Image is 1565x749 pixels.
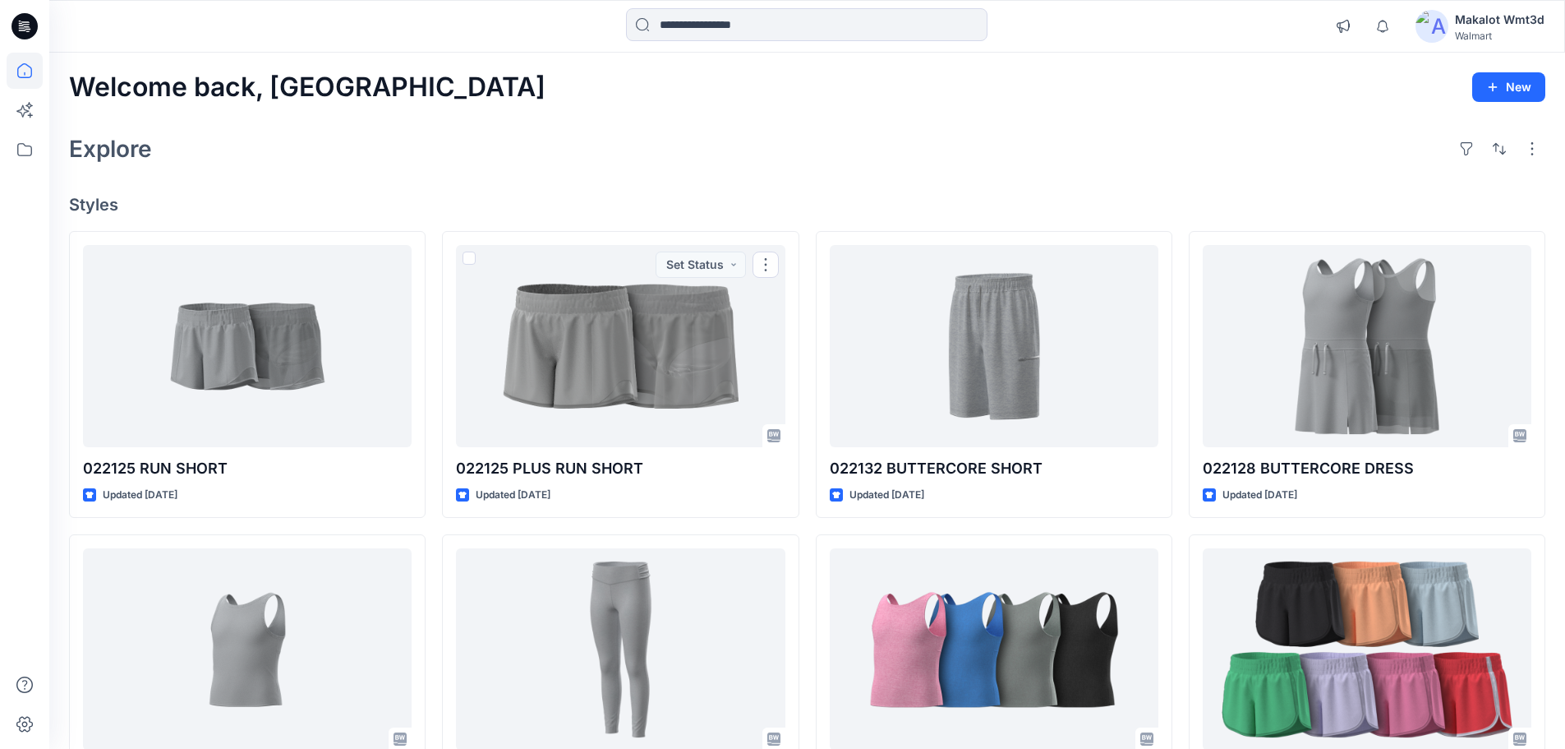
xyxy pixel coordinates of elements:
[456,457,785,480] p: 022125 PLUS RUN SHORT
[1415,10,1448,43] img: avatar
[1472,72,1545,102] button: New
[1222,487,1297,504] p: Updated [DATE]
[1455,10,1544,30] div: Makalot Wmt3d
[83,457,412,480] p: 022125 RUN SHORT
[1203,457,1531,480] p: 022128 BUTTERCORE DRESS
[1203,245,1531,448] a: 022128 BUTTERCORE DRESS
[456,245,785,448] a: 022125 PLUS RUN SHORT
[849,487,924,504] p: Updated [DATE]
[69,195,1545,215] h4: Styles
[83,245,412,448] a: 022125 RUN SHORT
[830,245,1158,448] a: 022132 BUTTERCORE SHORT
[830,457,1158,480] p: 022132 BUTTERCORE SHORT
[103,487,177,504] p: Updated [DATE]
[69,136,152,162] h2: Explore
[69,72,545,103] h2: Welcome back, [GEOGRAPHIC_DATA]
[1455,30,1544,42] div: Walmart
[476,487,550,504] p: Updated [DATE]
